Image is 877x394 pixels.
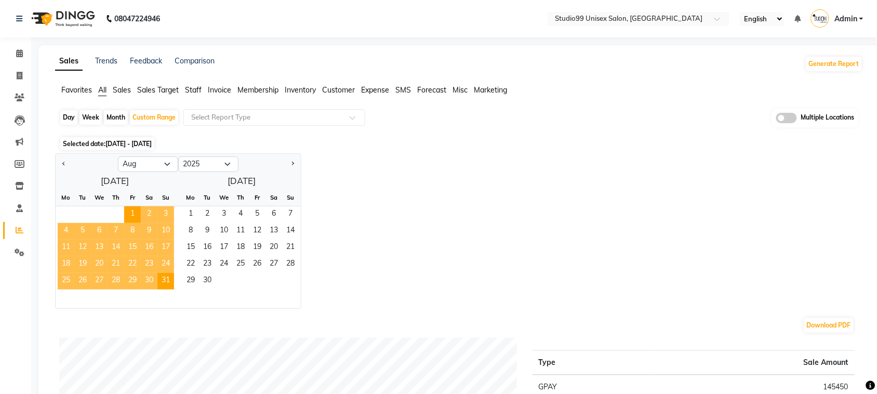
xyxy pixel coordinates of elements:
span: 18 [232,240,249,256]
div: Sunday, August 24, 2025 [157,256,174,273]
span: Misc [453,85,468,95]
span: 21 [108,256,124,273]
div: Saturday, September 13, 2025 [265,223,282,240]
div: Tuesday, September 23, 2025 [199,256,216,273]
div: Tuesday, August 12, 2025 [74,240,91,256]
span: 8 [182,223,199,240]
span: 30 [141,273,157,290]
div: Tuesday, August 5, 2025 [74,223,91,240]
span: 24 [216,256,232,273]
span: All [98,85,107,95]
img: Admin [811,9,829,28]
span: 12 [249,223,265,240]
div: Mo [182,189,199,206]
button: Next month [288,156,297,173]
span: 15 [182,240,199,256]
span: Membership [237,85,278,95]
span: 14 [282,223,299,240]
div: Tuesday, September 9, 2025 [199,223,216,240]
div: Wednesday, August 6, 2025 [91,223,108,240]
span: 11 [232,223,249,240]
div: Monday, September 22, 2025 [182,256,199,273]
div: Wednesday, August 13, 2025 [91,240,108,256]
span: 28 [282,256,299,273]
div: Wednesday, September 17, 2025 [216,240,232,256]
div: Friday, September 26, 2025 [249,256,265,273]
span: 10 [157,223,174,240]
div: Tu [199,189,216,206]
span: 3 [157,206,174,223]
span: 16 [141,240,157,256]
div: Monday, August 4, 2025 [58,223,74,240]
div: Saturday, August 2, 2025 [141,206,157,223]
span: 1 [182,206,199,223]
img: logo [26,4,98,33]
span: 1 [124,206,141,223]
span: 10 [216,223,232,240]
span: 29 [124,273,141,290]
div: Tuesday, September 16, 2025 [199,240,216,256]
div: Su [157,189,174,206]
span: Expense [361,85,389,95]
span: 3 [216,206,232,223]
span: 26 [74,273,91,290]
div: Saturday, August 9, 2025 [141,223,157,240]
div: Friday, September 5, 2025 [249,206,265,223]
span: 25 [58,273,74,290]
span: SMS [395,85,411,95]
div: Monday, September 8, 2025 [182,223,199,240]
span: 30 [199,273,216,290]
span: 7 [108,223,124,240]
span: 19 [249,240,265,256]
span: Admin [834,14,857,24]
div: Th [232,189,249,206]
span: 2 [141,206,157,223]
div: Friday, August 15, 2025 [124,240,141,256]
div: Sunday, August 17, 2025 [157,240,174,256]
div: Thursday, September 11, 2025 [232,223,249,240]
div: Sunday, August 10, 2025 [157,223,174,240]
span: 23 [199,256,216,273]
span: 13 [91,240,108,256]
span: 4 [232,206,249,223]
div: Sunday, August 3, 2025 [157,206,174,223]
span: 20 [91,256,108,273]
span: 4 [58,223,74,240]
div: Friday, September 12, 2025 [249,223,265,240]
a: Trends [95,56,117,65]
div: Fr [124,189,141,206]
div: Wednesday, September 10, 2025 [216,223,232,240]
div: Tuesday, August 19, 2025 [74,256,91,273]
button: Previous month [60,156,68,173]
div: Mo [58,189,74,206]
span: Favorites [61,85,92,95]
th: Sale Amount [651,350,855,375]
span: 15 [124,240,141,256]
select: Select year [178,156,238,172]
th: Type [533,350,651,375]
span: 5 [74,223,91,240]
div: Friday, August 1, 2025 [124,206,141,223]
span: 22 [182,256,199,273]
div: Thursday, August 28, 2025 [108,273,124,290]
button: Download PDF [804,318,854,333]
div: Monday, August 25, 2025 [58,273,74,290]
div: Monday, September 15, 2025 [182,240,199,256]
button: Generate Report [806,57,862,71]
span: Customer [322,85,355,95]
div: Wednesday, September 24, 2025 [216,256,232,273]
div: Thursday, August 7, 2025 [108,223,124,240]
span: 9 [141,223,157,240]
div: Sunday, September 7, 2025 [282,206,299,223]
div: Wednesday, September 3, 2025 [216,206,232,223]
span: Inventory [285,85,316,95]
span: 27 [91,273,108,290]
div: Sunday, September 14, 2025 [282,223,299,240]
div: Thursday, August 21, 2025 [108,256,124,273]
div: Friday, September 19, 2025 [249,240,265,256]
div: Sunday, August 31, 2025 [157,273,174,290]
span: 13 [265,223,282,240]
div: Sa [141,189,157,206]
span: 14 [108,240,124,256]
span: 28 [108,273,124,290]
